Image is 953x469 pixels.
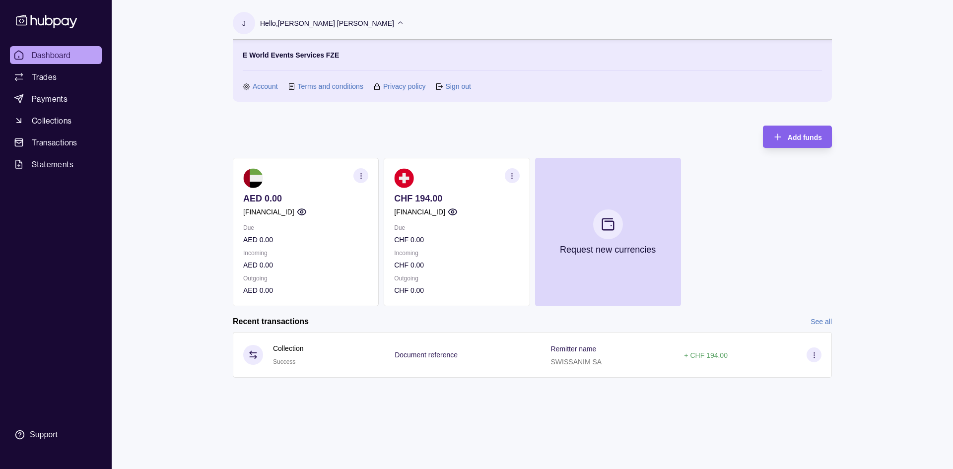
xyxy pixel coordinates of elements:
[32,136,77,148] span: Transactions
[243,248,368,259] p: Incoming
[30,429,58,440] div: Support
[445,81,471,92] a: Sign out
[394,206,445,217] p: [FINANCIAL_ID]
[233,316,309,327] h2: Recent transactions
[10,90,102,108] a: Payments
[551,345,597,353] p: Remitter name
[394,222,519,233] p: Due
[32,71,57,83] span: Trades
[243,168,263,188] img: ae
[394,193,519,204] p: CHF 194.00
[394,168,414,188] img: ch
[243,222,368,233] p: Due
[260,18,394,29] p: Hello, [PERSON_NAME] [PERSON_NAME]
[10,46,102,64] a: Dashboard
[243,285,368,296] p: AED 0.00
[383,81,426,92] a: Privacy policy
[253,81,278,92] a: Account
[788,134,822,141] span: Add funds
[10,112,102,130] a: Collections
[243,50,339,61] p: E World Events Services FZE
[273,343,303,354] p: Collection
[32,115,71,127] span: Collections
[243,260,368,270] p: AED 0.00
[10,424,102,445] a: Support
[298,81,363,92] a: Terms and conditions
[560,244,656,255] p: Request new currencies
[395,351,458,359] p: Document reference
[10,155,102,173] a: Statements
[684,351,728,359] p: + CHF 194.00
[32,158,73,170] span: Statements
[394,260,519,270] p: CHF 0.00
[243,234,368,245] p: AED 0.00
[394,285,519,296] p: CHF 0.00
[10,68,102,86] a: Trades
[535,158,681,306] button: Request new currencies
[243,206,294,217] p: [FINANCIAL_ID]
[763,126,832,148] button: Add funds
[32,93,68,105] span: Payments
[243,193,368,204] p: AED 0.00
[273,358,295,365] span: Success
[394,234,519,245] p: CHF 0.00
[394,248,519,259] p: Incoming
[10,134,102,151] a: Transactions
[242,18,246,29] p: J
[394,273,519,284] p: Outgoing
[811,316,832,327] a: See all
[243,273,368,284] p: Outgoing
[32,49,71,61] span: Dashboard
[551,358,602,366] p: SWISSANIM SA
